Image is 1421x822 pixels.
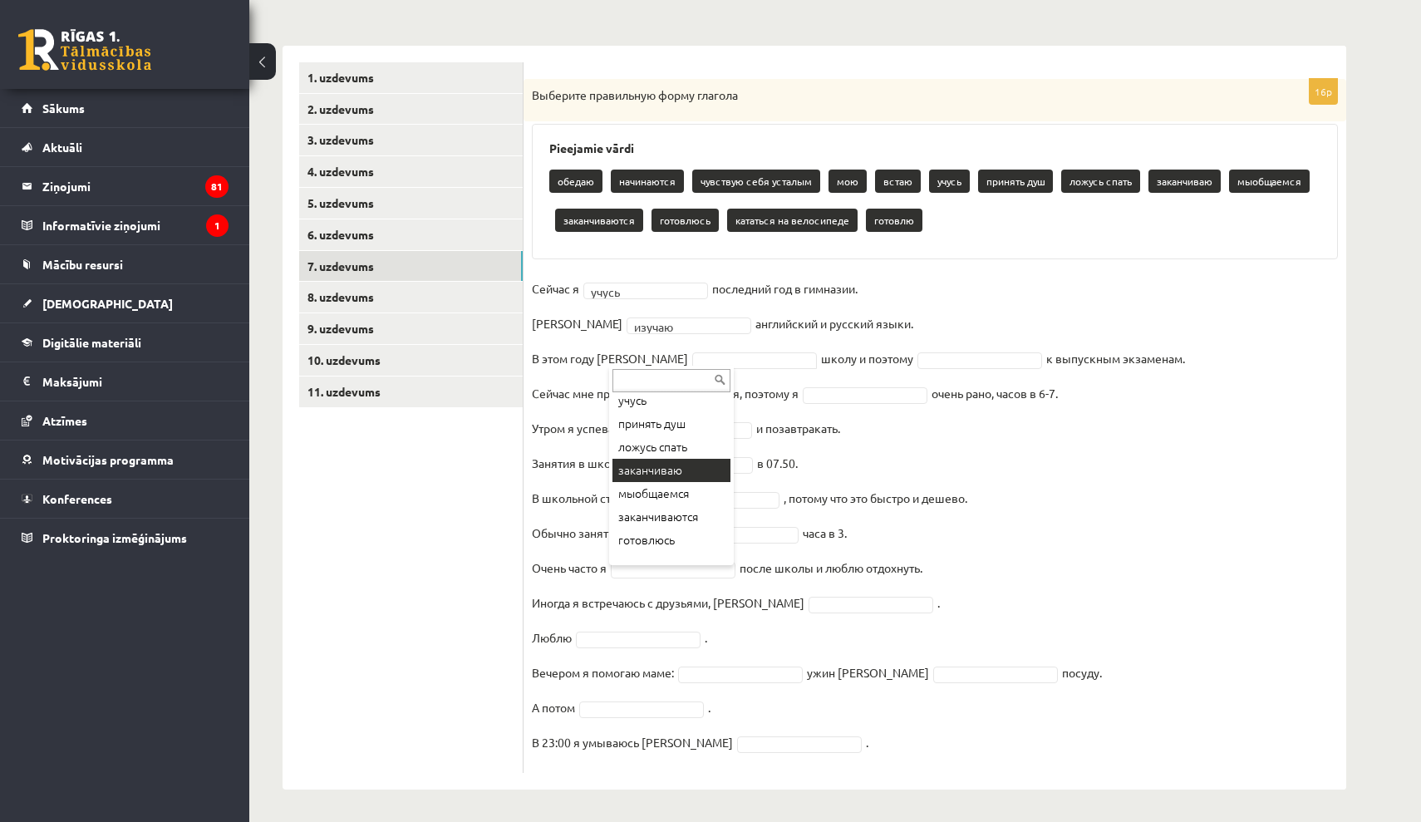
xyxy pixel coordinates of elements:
div: готовлюсь [612,529,730,552]
div: принять душ [612,412,730,436]
div: ложусь спать [612,436,730,459]
div: заканчиваю [612,459,730,482]
div: учусь [612,389,730,412]
div: кататься на велосипеде [612,552,730,593]
div: мыобщаемся [612,482,730,505]
div: заканчиваются [612,505,730,529]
